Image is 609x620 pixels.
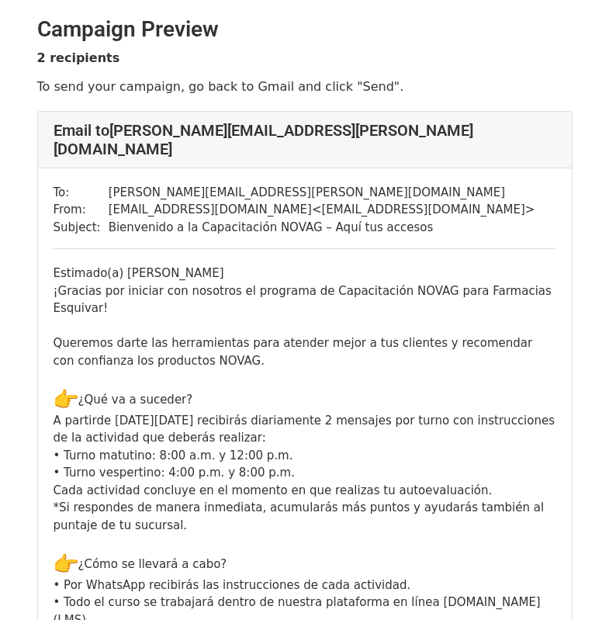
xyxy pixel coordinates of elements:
strong: 2 recipients [37,50,120,65]
td: To: [54,184,109,202]
td: Subject: [54,219,109,237]
td: [EMAIL_ADDRESS][DOMAIN_NAME] < [EMAIL_ADDRESS][DOMAIN_NAME] > [109,201,535,219]
td: [PERSON_NAME][EMAIL_ADDRESS][PERSON_NAME][DOMAIN_NAME] [109,184,535,202]
td: From: [54,201,109,219]
span: de [DATE] [96,414,154,428]
h2: Campaign Preview [37,16,573,43]
img: 👉 [54,387,78,412]
p: To send your campaign, go back to Gmail and click "Send". [37,78,573,95]
img: 👉 [54,552,78,577]
td: Bienvenido a la Capacitación NOVAG – Aquí tus accesos [109,219,535,237]
h4: Email to [PERSON_NAME][EMAIL_ADDRESS][PERSON_NAME][DOMAIN_NAME] [54,121,556,158]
